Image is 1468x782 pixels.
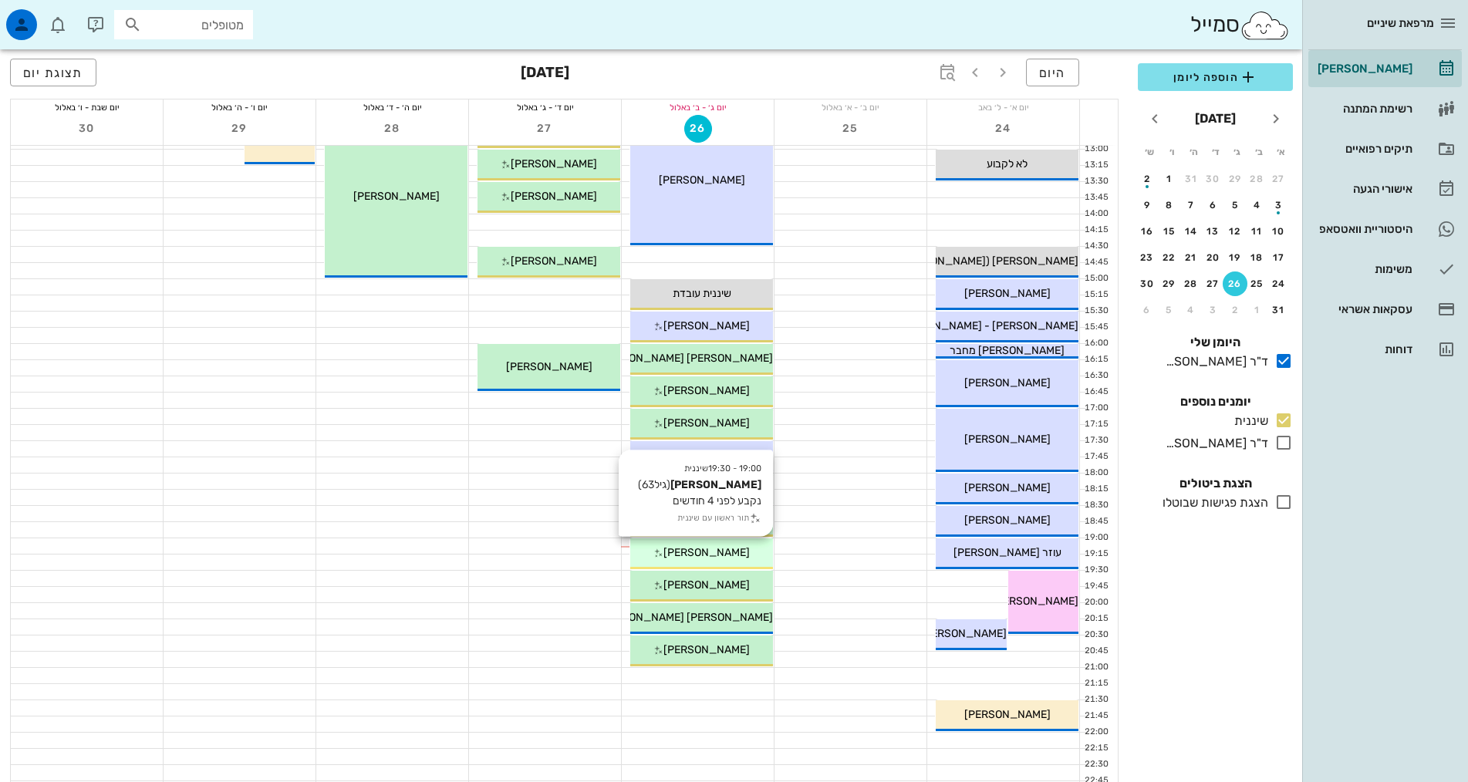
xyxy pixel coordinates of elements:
div: יום ב׳ - א׳ באלול [774,99,926,115]
button: 1 [1157,167,1182,191]
button: 28 [1245,167,1270,191]
button: 31 [1179,167,1203,191]
div: 13:00 [1080,143,1112,156]
div: 22 [1157,252,1182,263]
div: 22:15 [1080,742,1112,755]
span: [PERSON_NAME] [353,190,440,203]
button: 30 [73,115,101,143]
div: 17:00 [1080,402,1112,415]
span: היום [1039,66,1066,80]
div: 3 [1267,200,1291,211]
div: 14:45 [1080,256,1112,269]
span: תצוגת יום [23,66,83,80]
a: תיקים רפואיים [1308,130,1462,167]
div: 21:30 [1080,693,1112,706]
a: תגהיסטוריית וואטסאפ [1308,211,1462,248]
span: [PERSON_NAME] [663,578,750,592]
span: 24 [990,122,1017,135]
button: 2 [1135,167,1159,191]
div: רשימת המתנה [1314,103,1412,115]
span: [PERSON_NAME] [964,376,1051,389]
div: 13:15 [1080,159,1112,172]
span: [PERSON_NAME] מחבר [950,344,1065,357]
a: משימות [1308,251,1462,288]
span: [PERSON_NAME] [663,416,750,430]
span: [PERSON_NAME] [659,174,745,187]
div: 15:15 [1080,288,1112,302]
span: [PERSON_NAME] [663,643,750,656]
div: 15 [1157,226,1182,237]
div: 21:45 [1080,710,1112,723]
button: 23 [1135,245,1159,270]
div: 17:15 [1080,418,1112,431]
button: 18 [1245,245,1270,270]
div: 18:00 [1080,467,1112,480]
div: 8 [1157,200,1182,211]
a: [PERSON_NAME] [1308,50,1462,87]
span: [PERSON_NAME] [964,708,1051,721]
div: 30 [1201,174,1226,184]
button: 29 [226,115,254,143]
th: א׳ [1271,139,1291,165]
div: 2 [1223,305,1247,315]
button: 11 [1245,219,1270,244]
span: [PERSON_NAME] [964,514,1051,527]
div: סמייל [1190,8,1290,42]
div: 6 [1201,200,1226,211]
div: 29 [1223,174,1247,184]
span: [PERSON_NAME] [PERSON_NAME] [598,352,773,365]
div: יום א׳ - ל׳ באב [927,99,1079,115]
button: 10 [1267,219,1291,244]
div: 13:45 [1080,191,1112,204]
th: ב׳ [1249,139,1269,165]
button: 6 [1201,193,1226,217]
div: יום ו׳ - ה׳ באלול [164,99,316,115]
button: 20 [1201,245,1226,270]
button: 5 [1223,193,1247,217]
button: 16 [1135,219,1159,244]
div: 21:15 [1080,677,1112,690]
div: יום ד׳ - ג׳ באלול [469,99,621,115]
a: עסקאות אשראי [1308,291,1462,328]
span: [PERSON_NAME] - [PERSON_NAME] [896,319,1078,332]
button: 25 [837,115,865,143]
div: 27 [1201,278,1226,289]
button: 27 [1267,167,1291,191]
div: 20:00 [1080,596,1112,609]
div: 16:30 [1080,369,1112,383]
div: 15:45 [1080,321,1112,334]
div: 18:30 [1080,499,1112,512]
div: 9 [1135,200,1159,211]
div: היסטוריית וואטסאפ [1314,223,1412,235]
div: דוחות [1314,343,1412,356]
div: 5 [1223,200,1247,211]
h3: [DATE] [521,59,569,89]
a: דוחות [1308,331,1462,368]
th: ג׳ [1227,139,1247,165]
span: שיננית עובדת [673,287,731,300]
a: אישורי הגעה [1308,170,1462,207]
span: 26 [685,122,711,135]
div: 7 [1179,200,1203,211]
button: 28 [1179,271,1203,296]
span: עוזר [PERSON_NAME] [953,546,1061,559]
div: 28 [1179,278,1203,289]
span: [PERSON_NAME] [511,190,597,203]
button: 17 [1267,245,1291,270]
button: 7 [1179,193,1203,217]
button: חודש הבא [1141,105,1169,133]
button: 3 [1201,298,1226,322]
div: 28 [1245,174,1270,184]
div: 18 [1245,252,1270,263]
h4: הצגת ביטולים [1138,474,1293,493]
div: 2 [1135,174,1159,184]
span: [PERSON_NAME] [663,384,750,397]
button: 19 [1223,245,1247,270]
th: ה׳ [1183,139,1203,165]
div: 29 [1157,278,1182,289]
div: 12 [1223,226,1247,237]
button: 29 [1223,167,1247,191]
span: [PERSON_NAME] [964,481,1051,494]
div: 19:45 [1080,580,1112,593]
th: ש׳ [1139,139,1159,165]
